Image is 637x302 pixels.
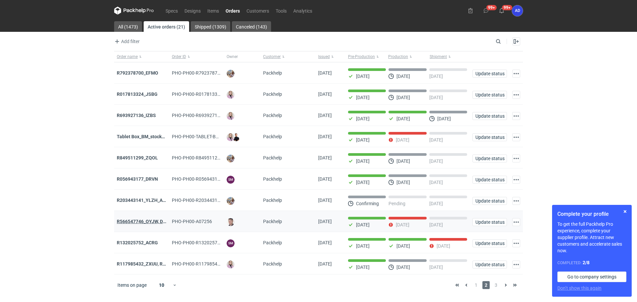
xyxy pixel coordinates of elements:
[557,272,626,282] a: Go to company settings
[117,54,138,59] span: Order name
[512,197,520,205] button: Actions
[263,176,282,182] span: Packhelp
[318,155,332,160] span: 25/09/2025
[396,95,410,100] p: [DATE]
[472,261,507,269] button: Update status
[318,134,332,139] span: 25/09/2025
[172,70,237,76] span: PHO-PH00-R792378700_EFMO
[621,208,629,215] button: Skip for now
[429,158,443,164] p: [DATE]
[318,198,332,203] span: 23/09/2025
[318,70,332,76] span: 29/09/2025
[472,154,507,162] button: Update status
[172,261,265,267] span: PHO-PH00-R117985432_ZXUU,-RNMV,-VLQR
[318,261,332,267] span: 05/09/2025
[348,54,375,59] span: Pre-Production
[144,21,189,32] a: Active orders (21)
[512,133,520,141] button: Actions
[117,91,158,97] a: R017813324_JSBG
[117,219,274,224] strong: R566547746_OYJW, DJBN, GRPP, KNRI, OYBW, UUIL
[263,261,282,267] span: Packhelp
[172,219,212,224] span: PHO-PH00-A07256
[512,176,520,184] button: Actions
[472,281,480,289] span: 1
[172,134,270,139] span: PHO-PH00-TABLET-BOX_BM_STOCK_TEST-RUN
[429,95,443,100] p: [DATE]
[356,265,370,270] p: [DATE]
[475,92,504,97] span: Update status
[316,51,345,62] button: Issued
[512,218,520,226] button: Actions
[318,219,332,224] span: 19/09/2025
[437,116,451,121] p: [DATE]
[475,241,504,246] span: Update status
[472,133,507,141] button: Update status
[172,198,251,203] span: PHO-PH00-R203443141_YLZH_AHYW
[475,177,504,182] span: Update status
[117,198,173,203] a: R203443141_YLZH_AHYW
[117,155,158,160] strong: R849511299_ZQOL
[162,7,181,15] a: Specs
[117,134,185,139] a: Tablet Box_BM_stock_TEST RUN
[437,243,450,249] p: [DATE]
[272,7,290,15] a: Tools
[512,261,520,269] button: Actions
[227,91,235,99] img: Klaudia Wiśniewska
[512,5,523,16] button: AD
[169,51,224,62] button: Order ID
[117,261,186,267] a: R117985432_ZXUU, RNMV, VLQR
[482,281,490,289] span: 2
[512,112,520,120] button: Actions
[227,239,235,247] figcaption: SM
[475,114,504,118] span: Update status
[428,51,470,62] button: Shipment
[263,91,282,97] span: Packhelp
[356,222,370,227] p: [DATE]
[356,180,370,185] p: [DATE]
[114,51,169,62] button: Order name
[172,91,236,97] span: PHO-PH00-R017813324_JSBG
[172,240,237,245] span: PHO-PH00-R132025752_ACRG
[475,262,504,267] span: Update status
[356,158,370,164] p: [DATE]
[113,37,140,45] button: Add filter
[429,265,443,270] p: [DATE]
[475,135,504,140] span: Update status
[356,95,370,100] p: [DATE]
[263,198,282,203] span: Packhelp
[472,112,507,120] button: Update status
[472,197,507,205] button: Update status
[117,176,158,182] a: R056943177_DRVN
[318,240,332,245] span: 11/09/2025
[429,74,443,79] p: [DATE]
[583,260,590,265] strong: 2 / 8
[387,51,428,62] button: Production
[429,180,443,185] p: [DATE]
[117,70,158,76] a: R792378700_EFMO
[356,137,370,143] p: [DATE]
[512,91,520,99] button: Actions
[318,54,330,59] span: Issued
[114,21,142,32] a: All (1473)
[396,222,409,227] p: [DATE]
[227,176,235,184] figcaption: SM
[396,158,410,164] p: [DATE]
[492,281,500,289] span: 3
[227,261,235,269] img: Klaudia Wiśniewska
[181,7,204,15] a: Designs
[172,113,234,118] span: PHO-PH00-R693927136_IZBS
[396,180,410,185] p: [DATE]
[191,21,230,32] a: Shipped (1309)
[512,5,523,16] div: Anita Dolczewska
[318,113,332,118] span: 25/09/2025
[227,133,235,141] img: Klaudia Wiśniewska
[512,154,520,162] button: Actions
[172,54,186,59] span: Order ID
[494,37,516,45] input: Search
